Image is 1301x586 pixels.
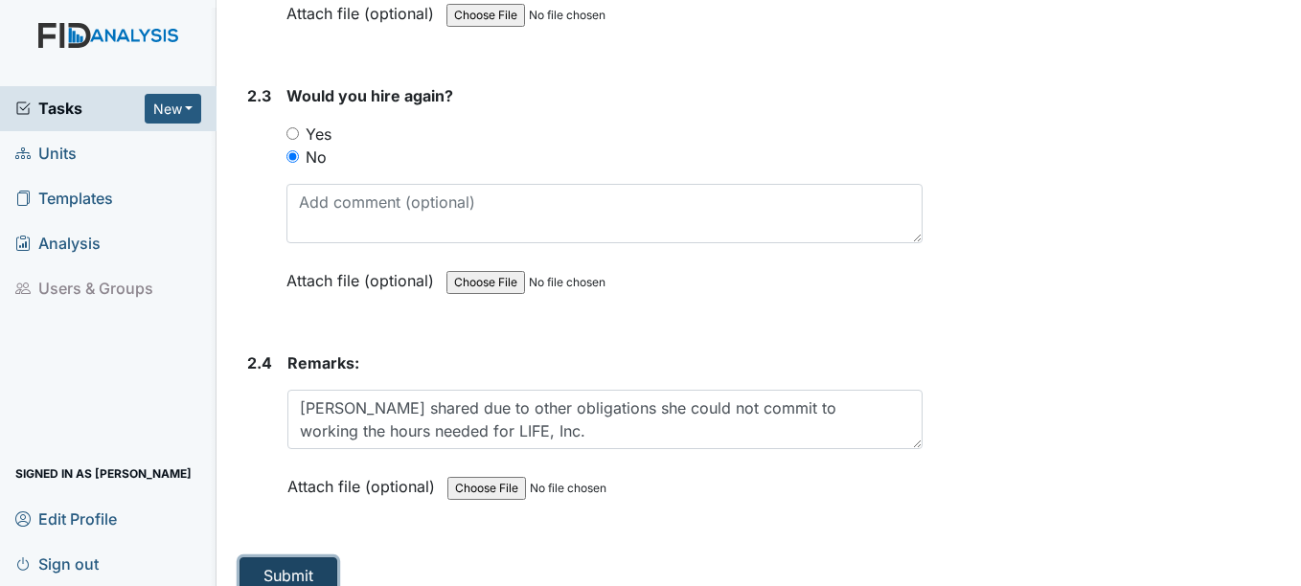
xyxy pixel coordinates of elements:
[15,504,117,533] span: Edit Profile
[15,549,99,578] span: Sign out
[286,86,453,105] span: Would you hire again?
[287,353,359,372] span: Remarks:
[145,94,202,124] button: New
[306,146,327,169] label: No
[247,84,271,107] label: 2.3
[287,464,443,498] label: Attach file (optional)
[15,229,101,259] span: Analysis
[286,259,442,292] label: Attach file (optional)
[286,150,299,163] input: No
[247,351,272,374] label: 2.4
[306,123,331,146] label: Yes
[286,127,299,140] input: Yes
[15,459,192,488] span: Signed in as [PERSON_NAME]
[15,97,145,120] a: Tasks
[15,184,113,214] span: Templates
[15,139,77,169] span: Units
